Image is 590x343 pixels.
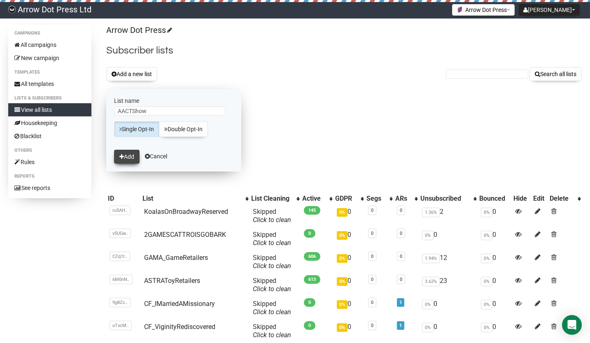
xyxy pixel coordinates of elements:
[478,320,512,343] td: 0
[304,321,315,330] span: 0
[371,231,373,236] a: 0
[144,323,215,331] a: CF_ViginityRediscovered
[142,195,241,203] div: List
[452,4,515,16] button: Arrow Dot Press
[250,193,301,204] th: List Cleaning: No sort applied, activate to apply an ascending sort
[481,300,492,309] span: 0%
[512,193,532,204] th: Hide: No sort applied, sorting is disabled
[141,193,250,204] th: List: No sort applied, activate to apply an ascending sort
[481,323,492,332] span: 0%
[253,277,291,293] span: Skipped
[253,308,291,316] a: Click to clean
[337,277,347,286] span: 0%
[422,254,440,263] span: 1.94%
[8,171,91,181] li: Reports
[8,38,91,51] a: All campaigns
[333,273,365,297] td: 0
[145,153,167,160] a: Cancel
[481,254,492,263] span: 0%
[399,323,402,328] a: 1
[304,298,315,307] span: 0
[371,277,373,282] a: 0
[8,103,91,116] a: View all lists
[395,195,411,203] div: ARs
[333,250,365,273] td: 0
[253,285,291,293] a: Click to clean
[366,195,385,203] div: Segs
[333,297,365,320] td: 0
[8,77,91,90] a: All templates
[478,227,512,250] td: 0
[513,195,530,203] div: Hide
[422,300,434,309] span: 0%
[144,300,215,308] a: CF_IMarriedAMissionary
[114,121,159,137] a: Single Opt-In
[400,254,402,259] a: 0
[371,323,373,328] a: 0
[337,254,347,263] span: 0%
[114,97,233,104] label: List name
[144,277,200,285] a: ASTRAToyRetailers
[371,254,373,259] a: 0
[144,231,226,239] a: 2GAMESCATTROISGOBARK
[110,275,133,284] span: 6M0nN..
[365,193,394,204] th: Segs: No sort applied, activate to apply an ascending sort
[106,43,582,58] h2: Subscriber lists
[419,297,478,320] td: 0
[8,130,91,143] a: Blacklist
[253,239,291,247] a: Click to clean
[422,323,434,332] span: 0%
[399,300,402,305] a: 1
[114,107,225,116] input: The name of your new list
[253,216,291,224] a: Click to clean
[301,193,333,204] th: Active: No sort applied, activate to apply an ascending sort
[110,252,130,261] span: CZq1t..
[304,229,315,238] span: 0
[253,208,291,224] span: Skipped
[337,300,347,309] span: 0%
[457,6,463,13] img: 1.jpg
[304,206,320,215] span: 145
[419,204,478,227] td: 2
[419,227,478,250] td: 0
[333,320,365,343] td: 0
[550,195,574,203] div: Delete
[371,208,373,213] a: 0
[106,67,157,81] button: Add a new list
[8,116,91,130] a: Housekeeping
[400,277,402,282] a: 0
[253,300,291,316] span: Skipped
[419,273,478,297] td: 23
[253,254,291,270] span: Skipped
[478,273,512,297] td: 0
[481,208,492,217] span: 0%
[478,250,512,273] td: 0
[304,252,320,261] span: 606
[106,25,171,35] a: Arrow Dot Press
[400,231,402,236] a: 0
[422,208,440,217] span: 1.36%
[8,146,91,155] li: Others
[8,51,91,65] a: New campaign
[110,229,131,238] span: v5UGw..
[479,195,510,203] div: Bounced
[371,300,373,305] a: 0
[337,323,347,332] span: 0%
[337,231,347,240] span: 0%
[533,195,547,203] div: Edit
[478,297,512,320] td: 0
[333,204,365,227] td: 0
[419,250,478,273] td: 12
[106,193,141,204] th: ID: No sort applied, sorting is disabled
[114,150,140,164] button: Add
[253,231,291,247] span: Skipped
[532,193,548,204] th: Edit: No sort applied, sorting is disabled
[337,208,347,217] span: 0%
[108,195,139,203] div: ID
[422,277,440,286] span: 3.62%
[110,206,131,215] span: ru5AH..
[8,155,91,169] a: Rules
[8,28,91,38] li: Campaigns
[159,121,208,137] a: Double Opt-In
[419,193,478,204] th: Unsubscribed: No sort applied, activate to apply an ascending sort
